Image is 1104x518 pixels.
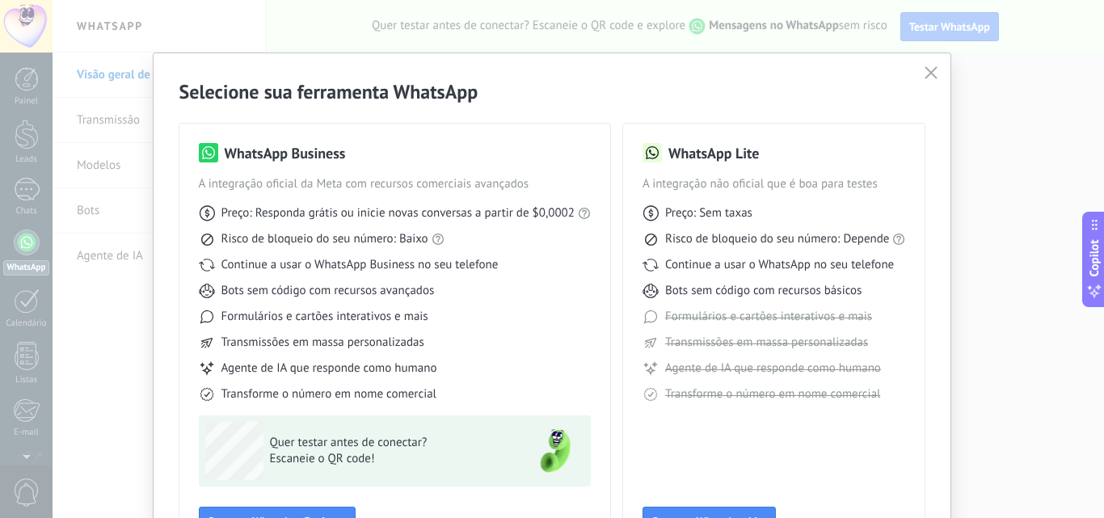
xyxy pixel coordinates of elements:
span: Agente de IA que responde como humano [221,360,437,377]
span: Transforme o número em nome comercial [665,386,880,402]
span: Transmissões em massa personalizadas [665,335,868,351]
span: Preço: Responda grátis ou inicie novas conversas a partir de $0,0002 [221,205,575,221]
span: Risco de bloqueio do seu número: Depende [665,231,890,247]
img: green-phone.png [526,422,584,480]
span: Formulários e cartões interativos e mais [221,309,428,325]
span: Risco de bloqueio do seu número: Baixo [221,231,428,247]
span: A integração não oficial que é boa para testes [643,176,906,192]
span: Transforme o número em nome comercial [221,386,436,402]
span: Agente de IA que responde como humano [665,360,881,377]
span: Continue a usar o WhatsApp no seu telefone [665,257,894,273]
span: Preço: Sem taxas [665,205,752,221]
span: A integração oficial da Meta com recursos comerciais avançados [199,176,591,192]
span: Bots sem código com recursos básicos [665,283,862,299]
span: Copilot [1086,239,1102,276]
span: Formulários e cartões interativos e mais [665,309,872,325]
span: Quer testar antes de conectar? [270,435,506,451]
h3: WhatsApp Lite [668,143,759,163]
span: Bots sem código com recursos avançados [221,283,435,299]
span: Continue a usar o WhatsApp Business no seu telefone [221,257,499,273]
h3: WhatsApp Business [225,143,346,163]
span: Transmissões em massa personalizadas [221,335,424,351]
span: Escaneie o QR code! [270,451,506,467]
h2: Selecione sua ferramenta WhatsApp [179,79,925,104]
